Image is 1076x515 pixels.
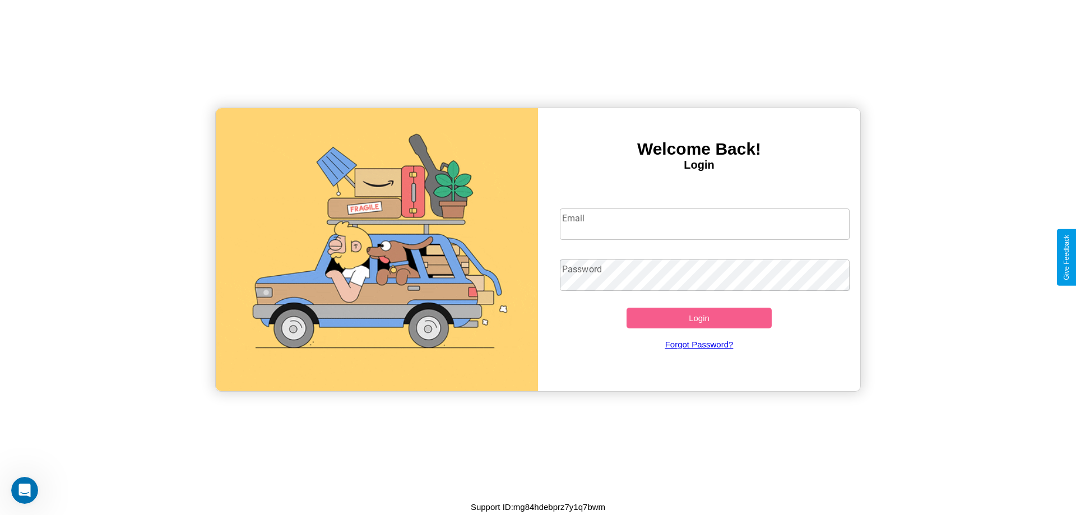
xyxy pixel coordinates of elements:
div: Give Feedback [1063,235,1070,280]
h4: Login [538,159,860,171]
iframe: Intercom live chat [11,477,38,504]
p: Support ID: mg84hdebprz7y1q7bwm [471,499,605,514]
a: Forgot Password? [554,328,845,360]
h3: Welcome Back! [538,140,860,159]
img: gif [216,108,538,391]
button: Login [627,308,772,328]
